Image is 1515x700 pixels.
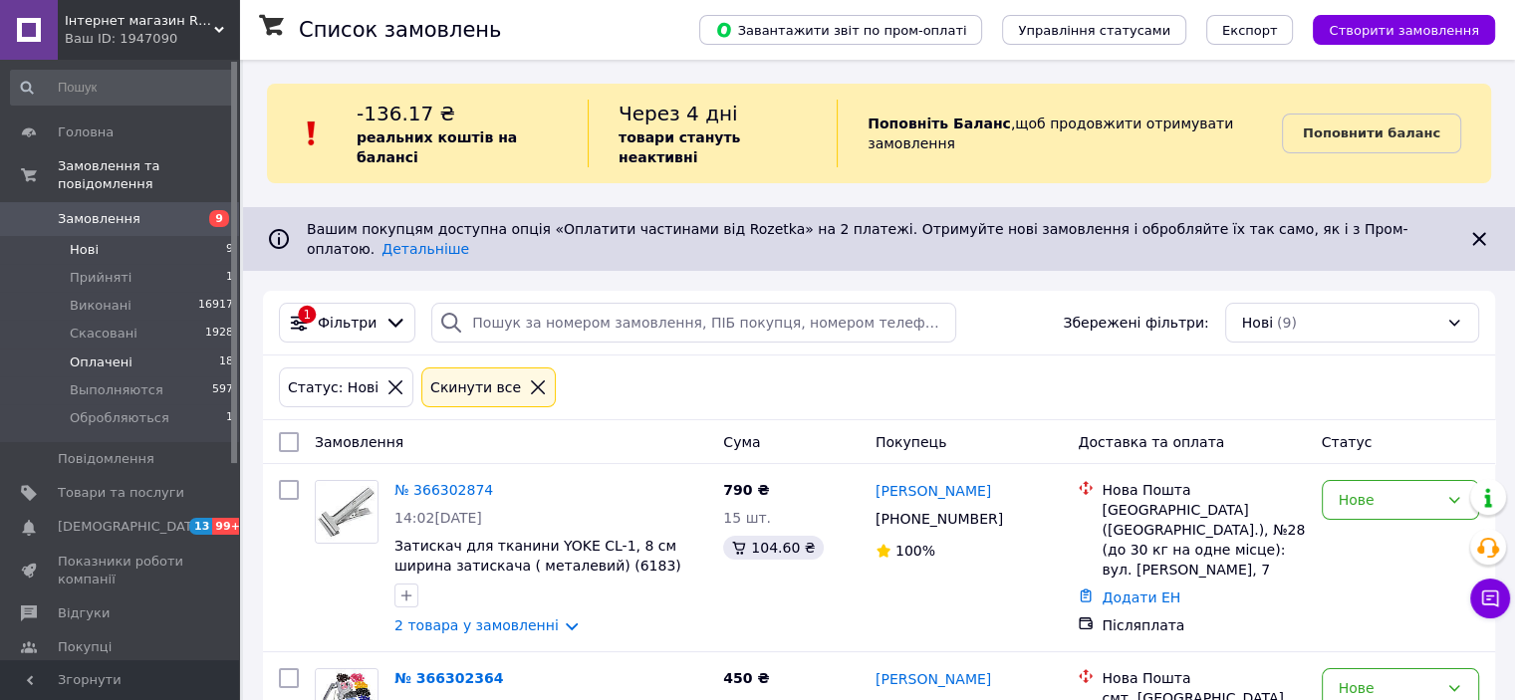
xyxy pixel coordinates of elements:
[1242,313,1273,333] span: Нові
[426,376,525,398] div: Cкинути все
[394,670,503,686] a: № 366302364
[189,518,212,535] span: 13
[70,325,137,343] span: Скасовані
[70,353,132,371] span: Оплачені
[837,100,1282,167] div: , щоб продовжити отримувати замовлення
[65,30,239,48] div: Ваш ID: 1947090
[297,118,327,148] img: :exclamation:
[1063,313,1208,333] span: Збережені фільтри:
[58,123,114,141] span: Головна
[619,102,738,125] span: Через 4 дні
[315,480,379,544] a: Фото товару
[58,518,205,536] span: [DEMOGRAPHIC_DATA]
[226,409,233,427] span: 1
[58,210,140,228] span: Замовлення
[58,450,154,468] span: Повідомлення
[58,604,110,622] span: Відгуки
[715,21,966,39] span: Завантажити звіт по пром-оплаті
[315,434,403,450] span: Замовлення
[70,381,163,399] span: Выполняются
[1322,434,1373,450] span: Статус
[699,15,982,45] button: Завантажити звіт по пром-оплаті
[1313,15,1495,45] button: Створити замовлення
[299,18,501,42] h1: Список замовлень
[307,221,1407,257] span: Вашим покупцям доступна опція «Оплатити частинами від Rozetka» на 2 платежі. Отримуйте нові замов...
[226,241,233,259] span: 9
[70,241,99,259] span: Нові
[1018,23,1170,38] span: Управління статусами
[723,482,769,498] span: 790 ₴
[1102,615,1305,635] div: Післяплата
[1329,23,1479,38] span: Створити замовлення
[1102,480,1305,500] div: Нова Пошта
[357,102,455,125] span: -136.17 ₴
[895,543,935,559] span: 100%
[876,669,991,689] a: [PERSON_NAME]
[198,297,233,315] span: 16917
[723,434,760,450] span: Cума
[1339,489,1438,511] div: Нове
[212,518,245,535] span: 99+
[723,536,823,560] div: 104.60 ₴
[431,303,956,343] input: Пошук за номером замовлення, ПІБ покупця, номером телефону, Email, номером накладної
[209,210,229,227] span: 9
[876,511,1003,527] span: [PHONE_NUMBER]
[1102,500,1305,580] div: [GEOGRAPHIC_DATA] ([GEOGRAPHIC_DATA].), №28 (до 30 кг на одне місце): вул. [PERSON_NAME], 7
[868,116,1011,131] b: Поповніть Баланс
[70,269,131,287] span: Прийняті
[58,157,239,193] span: Замовлення та повідомлення
[876,434,946,450] span: Покупець
[1282,114,1461,153] a: Поповнити баланс
[1277,315,1297,331] span: (9)
[357,129,517,165] b: реальних коштів на балансі
[70,409,169,427] span: Обробляються
[1222,23,1278,38] span: Експорт
[1303,125,1440,140] b: Поповнити баланс
[316,481,378,543] img: Фото товару
[619,129,740,165] b: товари стануть неактивні
[1002,15,1186,45] button: Управління статусами
[1102,589,1180,605] a: Додати ЕН
[1470,579,1510,618] button: Чат з покупцем
[1078,434,1224,450] span: Доставка та оплата
[219,353,233,371] span: 18
[876,481,991,501] a: [PERSON_NAME]
[284,376,382,398] div: Статус: Нові
[212,381,233,399] span: 597
[723,510,771,526] span: 15 шт.
[1339,677,1438,699] div: Нове
[58,638,112,656] span: Покупці
[1206,15,1294,45] button: Експорт
[318,313,377,333] span: Фільтри
[381,241,469,257] a: Детальніше
[394,538,681,574] a: Затискач для тканини YOKE CL-1, 8 см ширина затискача ( металевий) (6183)
[226,269,233,287] span: 1
[205,325,233,343] span: 1928
[394,482,493,498] a: № 366302874
[58,553,184,588] span: Показники роботи компанії
[723,670,769,686] span: 450 ₴
[65,12,214,30] span: Інтернет магазин REVATORG
[394,510,482,526] span: 14:02[DATE]
[1102,668,1305,688] div: Нова Пошта
[1293,21,1495,37] a: Створити замовлення
[394,617,559,633] a: 2 товара у замовленні
[70,297,131,315] span: Виконані
[58,484,184,502] span: Товари та послуги
[10,70,235,106] input: Пошук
